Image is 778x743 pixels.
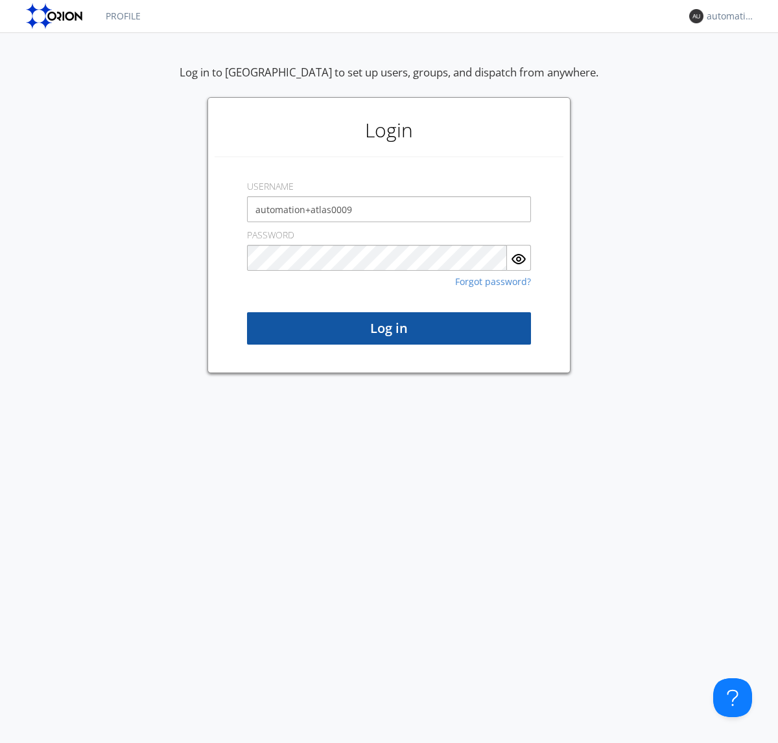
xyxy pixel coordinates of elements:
label: PASSWORD [247,229,294,242]
img: 373638.png [689,9,703,23]
input: Password [247,245,507,271]
div: automation+atlas0009 [707,10,755,23]
button: Log in [247,312,531,345]
a: Forgot password? [455,277,531,286]
iframe: Toggle Customer Support [713,678,752,717]
h1: Login [215,104,563,156]
img: orion-labs-logo.svg [26,3,86,29]
img: eye.svg [511,251,526,267]
div: Log in to [GEOGRAPHIC_DATA] to set up users, groups, and dispatch from anywhere. [180,65,598,97]
label: USERNAME [247,180,294,193]
button: Show Password [507,245,531,271]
